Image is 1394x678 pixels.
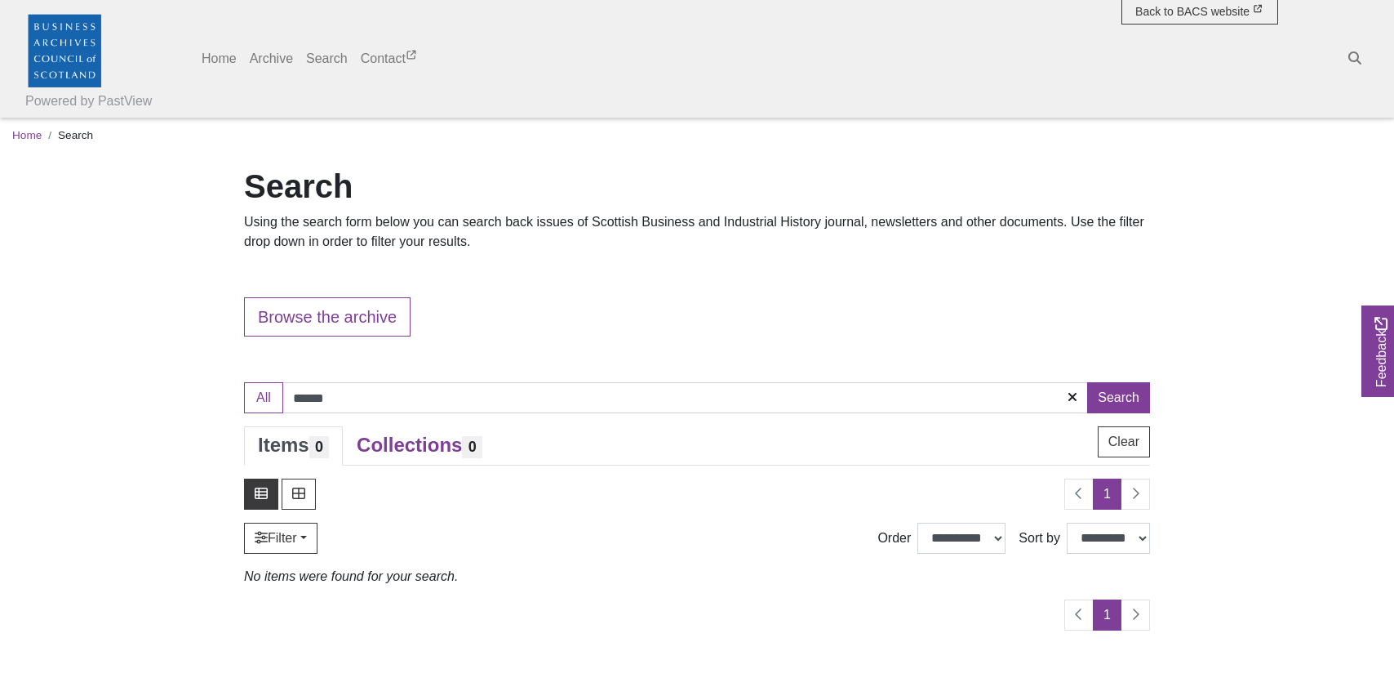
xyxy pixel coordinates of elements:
[462,436,482,458] span: 0
[244,167,1150,206] h1: Search
[58,129,93,141] span: Search
[1087,382,1150,413] button: Search
[25,7,104,93] a: Business Archives Council of Scotland logo
[309,436,329,458] span: 0
[243,42,300,75] a: Archive
[244,212,1150,252] p: Using the search form below you can search back issues of Scottish Business and Industrial Histor...
[1093,600,1121,631] span: Goto page 1
[300,42,354,75] a: Search
[244,382,283,413] button: All
[282,382,1089,413] input: Enter one or more search terms...
[1361,306,1394,397] a: Would you like to provide feedback?
[357,434,482,458] div: Collections
[25,11,104,89] img: Business Archives Council of Scotland
[877,529,911,548] label: Order
[12,129,42,141] a: Home
[1093,479,1121,510] span: Goto page 1
[1064,600,1094,631] li: Previous page
[1058,479,1150,510] nav: pagination
[1098,426,1150,457] button: Clear
[244,297,411,337] a: Browse the archive
[195,42,243,75] a: Home
[1372,316,1392,386] span: Feedback
[25,91,152,111] a: Powered by PastView
[1064,479,1094,510] li: Previous page
[258,434,329,458] div: Items
[244,523,317,554] a: Filter
[244,569,458,583] em: No items were found for your search.
[1058,600,1150,631] nav: pagination
[354,42,425,75] a: Contact
[1019,529,1060,548] label: Sort by
[1135,5,1250,18] span: Back to BACS website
